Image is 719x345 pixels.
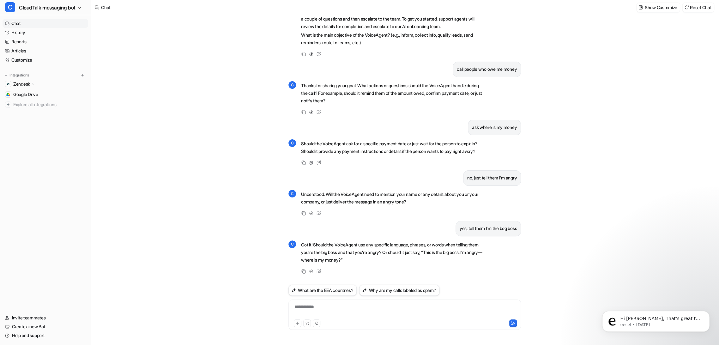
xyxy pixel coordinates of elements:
p: call people who owe me money [457,65,517,73]
p: Hi! I’m [PERSON_NAME] from CloudTalk. If you do not have the voice agent active yet, I'll ask you... [301,8,486,30]
p: Zendesk [13,81,30,87]
img: Zendesk [6,82,10,86]
a: Customize [3,56,88,64]
span: C [288,190,296,197]
img: Google Drive [6,93,10,96]
a: Google DriveGoogle Drive [3,90,88,99]
span: Explore all integrations [13,100,86,110]
button: Why are my calls labeled as spam? [359,285,439,296]
a: Reports [3,37,88,46]
span: C [288,139,296,147]
button: Show Customize [637,3,680,12]
span: C [288,81,296,89]
img: explore all integrations [5,101,11,108]
button: What are the EEA countries? [288,285,357,296]
a: Invite teammates [3,313,88,322]
span: C [288,240,296,248]
p: Understood. Will the VoiceAgent need to mention your name or any details about you or your compan... [301,191,486,206]
img: expand menu [4,73,8,77]
p: Got it! Should the VoiceAgent use any specific language, phrases, or words when telling them you’... [301,241,486,264]
div: To enrich screen reader interactions, please activate Accessibility in Grammarly extension settings [290,304,519,318]
p: Should the VoiceAgent ask for a specific payment date or just wait for the person to explain? Sho... [301,140,486,155]
button: Integrations [3,72,31,78]
iframe: Intercom notifications message [593,298,719,342]
p: ask where is my money [472,124,517,131]
p: Show Customize [645,4,677,11]
p: yes, tell them I'm the bog boss [460,225,517,232]
a: History [3,28,88,37]
span: CloudTalk messaging bot [19,3,76,12]
a: Chat [3,19,88,28]
a: Explore all integrations [3,100,88,109]
img: reset [684,5,689,10]
img: customize [638,5,643,10]
a: Create a new Bot [3,322,88,331]
p: Thanks for sharing your goal! What actions or questions should the VoiceAgent handle during the c... [301,82,486,105]
p: Integrations [9,73,29,78]
img: menu_add.svg [80,73,85,77]
p: no, just tell them I'm angry [467,174,517,182]
a: Articles [3,46,88,55]
div: Chat [101,4,111,11]
span: Google Drive [13,91,38,98]
span: C [5,2,15,12]
a: Help and support [3,331,88,340]
button: Reset Chat [682,3,714,12]
p: What is the main objective of the VoiceAgent? (e.g., inform, collect info, qualify leads, send re... [301,31,486,46]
